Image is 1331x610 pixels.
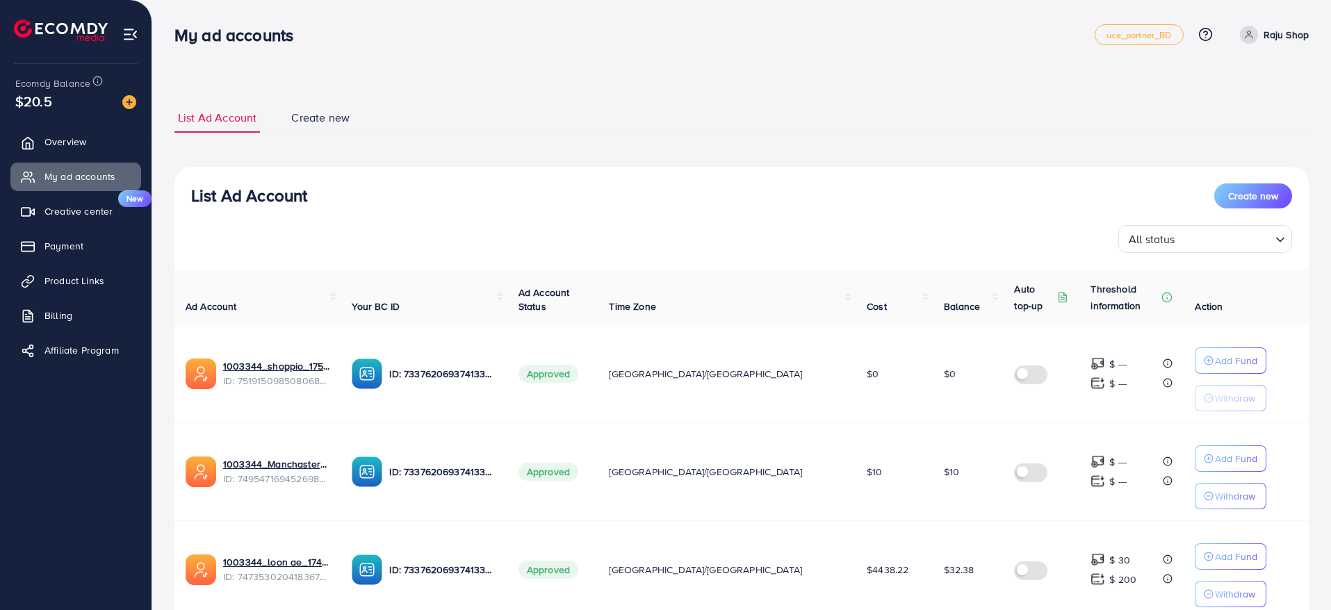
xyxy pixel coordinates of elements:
[1272,547,1321,600] iframe: Chat
[609,563,802,577] span: [GEOGRAPHIC_DATA]/[GEOGRAPHIC_DATA]
[44,170,115,183] span: My ad accounts
[352,299,400,313] span: Your BC ID
[1118,225,1292,253] div: Search for option
[1195,543,1266,570] button: Add Fund
[223,457,329,471] a: 1003344_Manchaster_1745175503024
[15,76,90,90] span: Ecomdy Balance
[1195,581,1266,607] button: Withdraw
[389,365,496,382] p: ID: 7337620693741338625
[44,239,83,253] span: Payment
[1215,390,1255,406] p: Withdraw
[223,570,329,584] span: ID: 7473530204183674896
[1109,473,1127,490] p: $ ---
[1091,454,1105,469] img: top-up amount
[118,190,152,207] span: New
[1091,376,1105,390] img: top-up amount
[10,336,141,364] a: Affiliate Program
[1195,445,1266,472] button: Add Fund
[1109,356,1127,372] p: $ ---
[1215,352,1257,369] p: Add Fund
[944,563,974,577] span: $32.38
[518,286,570,313] span: Ad Account Status
[10,267,141,295] a: Product Links
[223,457,329,486] div: <span class='underline'>1003344_Manchaster_1745175503024</span></br>7495471694526988304
[352,358,382,389] img: ic-ba-acc.ded83a64.svg
[10,163,141,190] a: My ad accounts
[867,367,879,381] span: $0
[44,308,72,322] span: Billing
[174,25,304,45] h3: My ad accounts
[223,472,329,486] span: ID: 7495471694526988304
[1107,31,1171,40] span: uce_partner_BD
[1091,281,1159,314] p: Threshold information
[1095,24,1183,45] a: uce_partner_BD
[609,465,802,479] span: [GEOGRAPHIC_DATA]/[GEOGRAPHIC_DATA]
[186,358,216,389] img: ic-ads-acc.e4c84228.svg
[14,19,108,41] img: logo
[1179,226,1270,249] input: Search for option
[44,204,113,218] span: Creative center
[1215,548,1257,565] p: Add Fund
[1195,483,1266,509] button: Withdraw
[178,110,256,126] span: List Ad Account
[1215,450,1257,467] p: Add Fund
[44,135,86,149] span: Overview
[223,374,329,388] span: ID: 7519150985080684551
[1215,488,1255,504] p: Withdraw
[1195,347,1266,374] button: Add Fund
[15,91,52,111] span: $20.5
[191,186,307,206] h3: List Ad Account
[1091,356,1105,371] img: top-up amount
[944,367,956,381] span: $0
[1109,375,1127,392] p: $ ---
[122,95,136,109] img: image
[186,456,216,487] img: ic-ads-acc.e4c84228.svg
[1091,572,1105,586] img: top-up amount
[10,197,141,225] a: Creative centerNew
[1195,385,1266,411] button: Withdraw
[944,299,981,313] span: Balance
[944,465,959,479] span: $10
[1014,281,1054,314] p: Auto top-up
[1228,189,1278,203] span: Create new
[389,561,496,578] p: ID: 7337620693741338625
[10,302,141,329] a: Billing
[352,554,382,585] img: ic-ba-acc.ded83a64.svg
[352,456,382,487] img: ic-ba-acc.ded83a64.svg
[44,343,119,357] span: Affiliate Program
[122,26,138,42] img: menu
[1091,552,1105,567] img: top-up amount
[223,359,329,388] div: <span class='underline'>1003344_shoppio_1750688962312</span></br>7519150985080684551
[1126,229,1178,249] span: All status
[609,367,802,381] span: [GEOGRAPHIC_DATA]/[GEOGRAPHIC_DATA]
[186,299,237,313] span: Ad Account
[223,359,329,373] a: 1003344_shoppio_1750688962312
[44,274,104,288] span: Product Links
[867,299,887,313] span: Cost
[1214,183,1292,208] button: Create new
[518,561,578,579] span: Approved
[1195,299,1223,313] span: Action
[518,365,578,383] span: Approved
[1109,552,1130,568] p: $ 30
[1109,571,1136,588] p: $ 200
[223,555,329,569] a: 1003344_loon ae_1740066863007
[609,299,655,313] span: Time Zone
[867,563,908,577] span: $4438.22
[223,555,329,584] div: <span class='underline'>1003344_loon ae_1740066863007</span></br>7473530204183674896
[291,110,350,126] span: Create new
[10,128,141,156] a: Overview
[1215,586,1255,602] p: Withdraw
[186,554,216,585] img: ic-ads-acc.e4c84228.svg
[389,463,496,480] p: ID: 7337620693741338625
[518,463,578,481] span: Approved
[867,465,882,479] span: $10
[1091,474,1105,488] img: top-up amount
[1264,26,1309,43] p: Raju Shop
[1109,454,1127,470] p: $ ---
[1234,26,1309,44] a: Raju Shop
[10,232,141,260] a: Payment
